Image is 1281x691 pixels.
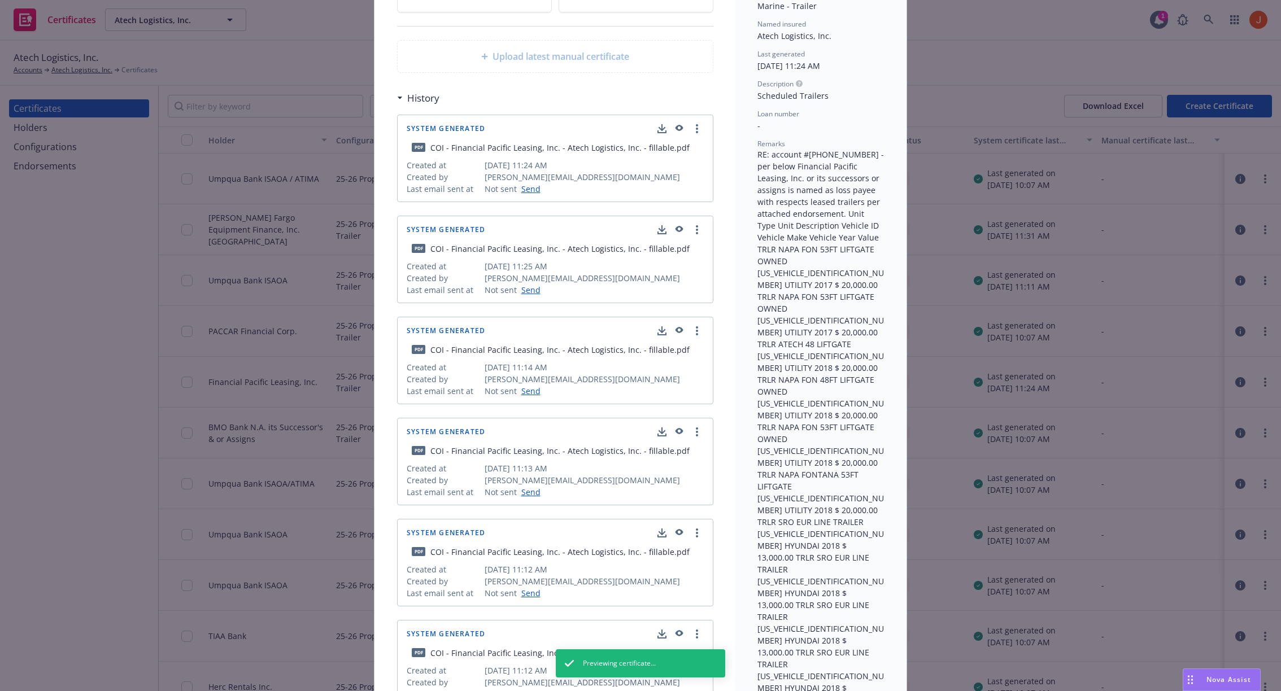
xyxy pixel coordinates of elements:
[412,143,425,151] span: pdf
[517,284,541,296] a: Send
[485,284,517,296] span: Not sent
[412,547,425,556] span: pdf
[407,474,480,486] span: Created by
[430,445,690,457] div: COI - Financial Pacific Leasing, Inc. - Atech Logistics, Inc. - fillable.pdf
[757,60,820,71] span: [DATE] 11:24 AM
[757,109,799,119] span: Loan number
[485,361,704,373] span: [DATE] 11:14 AM
[690,627,704,641] a: more
[407,171,480,183] span: Created by
[485,260,704,272] span: [DATE] 11:25 AM
[1183,669,1197,690] div: Drag to move
[430,142,690,154] div: COI - Financial Pacific Leasing, Inc. - Atech Logistics, Inc. - fillable.pdf
[485,486,517,498] span: Not sent
[517,183,541,195] a: Send
[407,159,480,171] span: Created at
[430,344,690,356] div: COI - Financial Pacific Leasing, Inc. - Atech Logistics, Inc. - fillable.pdf
[412,244,425,252] span: pdf
[485,563,704,575] span: [DATE] 11:12 AM
[407,260,480,272] span: Created at
[485,171,704,183] span: [PERSON_NAME][EMAIL_ADDRESS][DOMAIN_NAME]
[407,575,480,587] span: Created by
[407,631,485,637] span: System Generated
[757,90,829,101] span: Scheduled Trailers
[583,658,656,668] span: Previewing certificate...
[485,575,704,587] span: [PERSON_NAME][EMAIL_ADDRESS][DOMAIN_NAME]
[517,486,541,498] a: Send
[407,183,480,195] span: Last email sent at
[407,125,485,132] span: System Generated
[1206,675,1251,684] span: Nova Assist
[407,91,439,106] h3: History
[485,373,704,385] span: [PERSON_NAME][EMAIL_ADDRESS][DOMAIN_NAME]
[407,530,485,536] span: System Generated
[1183,668,1261,691] button: Nova Assist
[690,223,704,237] a: more
[407,385,480,397] span: Last email sent at
[485,587,517,599] span: Not sent
[412,648,425,657] span: pdf
[407,284,480,296] span: Last email sent at
[690,122,704,135] a: more
[407,664,480,676] span: Created at
[407,676,480,688] span: Created by
[407,226,485,233] span: System Generated
[407,373,480,385] span: Created by
[407,563,480,575] span: Created at
[485,462,704,474] span: [DATE] 11:13 AM
[485,159,704,171] span: [DATE] 11:24 AM
[757,139,785,148] span: Remarks
[412,446,425,454] span: pdf
[485,272,704,284] span: [PERSON_NAME][EMAIL_ADDRESS][DOMAIN_NAME]
[757,79,794,89] span: Description
[485,664,704,676] span: [DATE] 11:12 AM
[407,361,480,373] span: Created at
[430,243,690,255] div: COI - Financial Pacific Leasing, Inc. - Atech Logistics, Inc. - fillable.pdf
[485,183,517,195] span: Not sent
[407,587,480,599] span: Last email sent at
[757,30,831,41] span: Atech Logistics, Inc.
[517,385,541,397] a: Send
[517,587,541,599] a: Send
[407,272,480,284] span: Created by
[485,676,704,688] span: [PERSON_NAME][EMAIL_ADDRESS][DOMAIN_NAME]
[690,526,704,540] a: more
[690,425,704,439] a: more
[757,19,806,29] span: Named insured
[757,49,805,59] span: Last generated
[485,385,517,397] span: Not sent
[412,345,425,353] span: pdf
[407,462,480,474] span: Created at
[407,428,485,435] span: System Generated
[485,474,704,486] span: [PERSON_NAME][EMAIL_ADDRESS][DOMAIN_NAME]
[690,324,704,338] a: more
[430,546,690,558] div: COI - Financial Pacific Leasing, Inc. - Atech Logistics, Inc. - fillable.pdf
[757,120,760,131] span: -
[407,327,485,334] span: System Generated
[407,486,480,498] span: Last email sent at
[397,91,439,106] div: History
[430,647,690,659] div: COI - Financial Pacific Leasing, Inc. - Atech Logistics, Inc. - fillable.pdf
